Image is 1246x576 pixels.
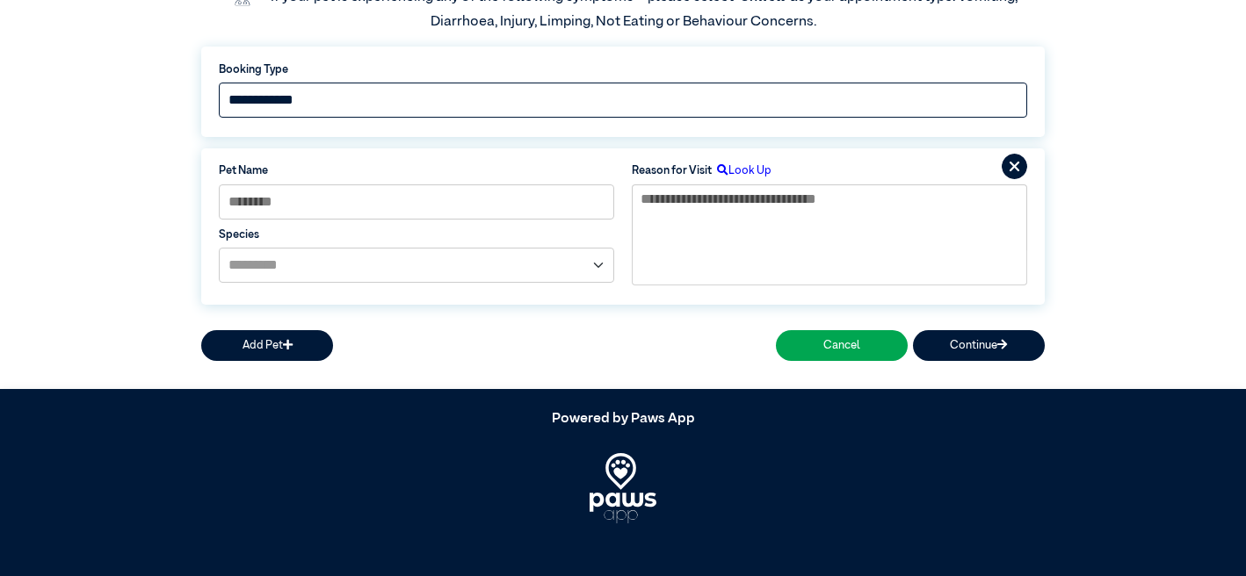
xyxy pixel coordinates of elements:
label: Species [219,227,614,243]
h5: Powered by Paws App [201,411,1045,428]
img: PawsApp [590,453,657,523]
label: Booking Type [219,61,1027,78]
label: Pet Name [219,162,614,179]
button: Continue [913,330,1045,361]
button: Cancel [776,330,908,361]
button: Add Pet [201,330,333,361]
label: Reason for Visit [632,162,712,179]
label: Look Up [712,162,772,179]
